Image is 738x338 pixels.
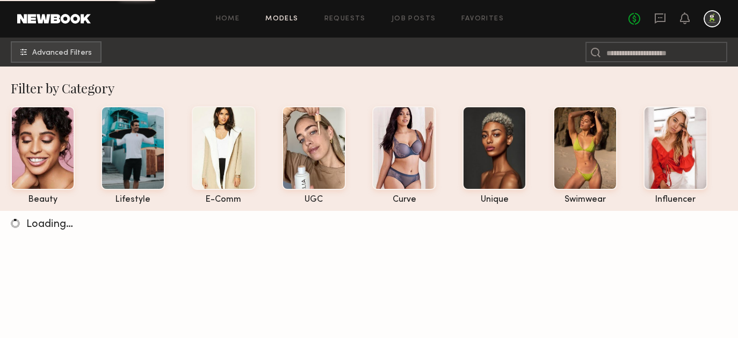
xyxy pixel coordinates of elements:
a: Job Posts [392,16,436,23]
a: Requests [324,16,366,23]
span: Advanced Filters [32,49,92,57]
div: e-comm [192,195,256,204]
div: swimwear [553,195,617,204]
div: unique [462,195,526,204]
a: Favorites [461,16,504,23]
div: Filter by Category [11,79,738,97]
button: Advanced Filters [11,41,102,63]
span: Loading… [26,219,73,230]
div: beauty [11,195,75,204]
div: influencer [643,195,707,204]
div: curve [372,195,436,204]
a: Models [265,16,298,23]
div: UGC [282,195,346,204]
div: lifestyle [101,195,165,204]
a: Home [216,16,240,23]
